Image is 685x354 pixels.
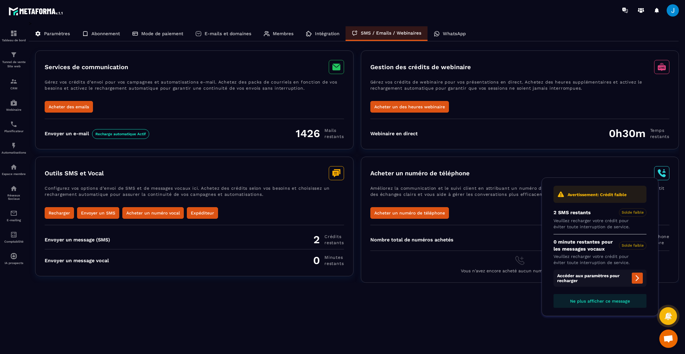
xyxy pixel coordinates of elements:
[324,233,344,240] span: Crédits
[370,101,449,113] button: Acheter un des heures webinaire
[609,127,669,140] div: 0h30m
[324,260,344,266] span: restants
[141,31,183,36] p: Mode de paiement
[619,208,646,217] span: Solde faible
[2,25,26,47] a: formationformationTableau de bord
[45,258,109,263] div: Envoyer un message vocal
[10,30,17,37] img: formation
[92,129,149,139] span: Recharge automatique Actif
[10,252,17,260] img: automations
[568,192,627,198] p: Avertissement: Crédit faible
[650,127,669,133] span: Temps
[554,254,646,266] p: Veuillez recharger votre crédit pour éviter toute interruption de service.
[313,254,344,267] div: 0
[324,254,344,260] span: minutes
[2,218,26,222] p: E-mailing
[2,95,26,116] a: automationsautomationsWebinaire
[2,159,26,180] a: automationsautomationsEspace membre
[370,237,454,243] div: Nombre total de numéros achetés
[570,299,630,304] span: Ne plus afficher ce message
[29,20,679,283] div: >
[324,133,344,140] span: restants
[10,51,17,58] img: formation
[650,133,669,140] span: restants
[370,185,670,207] p: Améliorez la communication et le suivi client en attribuant un numéro de téléphone unique à chaqu...
[2,108,26,111] p: Webinaire
[10,163,17,171] img: automations
[122,207,184,219] button: Acheter un numéro vocal
[2,151,26,154] p: Automatisations
[205,31,251,36] p: E-mails et domaines
[45,79,344,101] p: Gérez vos crédits d’envoi pour vos campagnes et automatisations e-mail. Achetez des packs de cour...
[45,101,93,113] button: Acheter des emails
[45,63,128,71] h3: Services de communication
[370,63,471,71] h3: Gestion des crédits de webinaire
[44,31,70,36] p: Paramètres
[324,127,344,133] span: Mails
[10,231,17,238] img: accountant
[2,39,26,42] p: Tableau de bord
[45,185,344,207] p: Configurez vos options d’envoi de SMS et de messages vocaux ici. Achetez des crédits selon vos be...
[45,131,149,136] div: Envoyer un e-mail
[10,142,17,149] img: automations
[461,268,579,273] span: Vous n'avez encore acheté aucun numéro de téléphone
[273,31,294,36] p: Membres
[45,237,110,243] div: Envoyer un message (SMS)
[2,172,26,176] p: Espace membre
[370,131,418,136] div: Webinaire en direct
[2,129,26,133] p: Planificateur
[9,6,64,17] img: logo
[554,270,646,287] span: Accéder aux paramètres pour recharger
[2,205,26,226] a: emailemailE-mailing
[370,170,470,177] h3: Acheter un numéro de téléphone
[313,233,344,246] div: 2
[2,261,26,265] p: IA prospects
[296,127,344,140] div: 1426
[10,99,17,106] img: automations
[10,185,17,192] img: social-network
[659,330,678,348] div: Ouvrir le chat
[2,180,26,205] a: social-networksocial-networkRéseaux Sociaux
[324,240,344,246] span: restants
[361,30,421,36] p: SMS / Emails / Webinaires
[370,79,670,101] p: Gérez vos crédits de webinaire pour vos présentations en direct. Achetez des heures supplémentair...
[2,116,26,137] a: schedulerschedulerPlanificateur
[443,31,466,36] p: WhatsApp
[77,207,119,219] button: Envoyer un SMS
[554,294,646,308] button: Ne plus afficher ce message
[45,170,104,177] h3: Outils SMS et Vocal
[2,240,26,243] p: Comptabilité
[91,31,120,36] p: Abonnement
[554,218,646,230] p: Veuillez recharger votre crédit pour éviter toute interruption de service.
[2,47,26,73] a: formationformationTunnel de vente Site web
[554,239,646,252] p: 0 minute restantes pour les messages vocaux
[554,208,646,217] p: 2 SMS restants
[10,78,17,85] img: formation
[2,60,26,69] p: Tunnel de vente Site web
[2,226,26,248] a: accountantaccountantComptabilité
[2,137,26,159] a: automationsautomationsAutomatisations
[187,207,218,219] button: Expéditeur
[45,207,74,219] button: Recharger
[2,87,26,90] p: CRM
[10,210,17,217] img: email
[370,207,449,219] button: Acheter un numéro de téléphone
[10,121,17,128] img: scheduler
[2,194,26,200] p: Réseaux Sociaux
[315,31,339,36] p: Intégration
[2,73,26,95] a: formationformationCRM
[619,241,646,250] span: Solde faible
